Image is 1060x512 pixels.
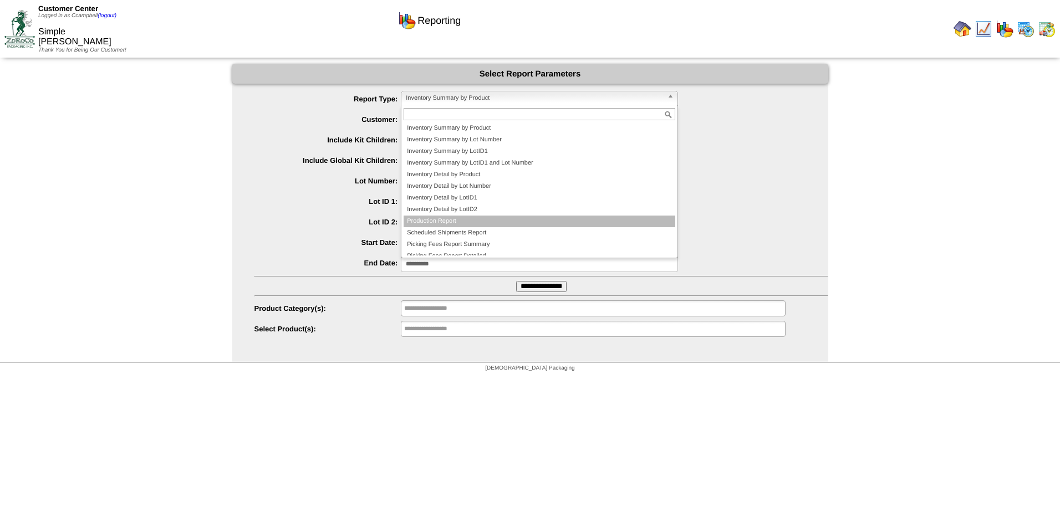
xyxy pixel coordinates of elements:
[406,91,663,105] span: Inventory Summary by Product
[254,325,401,333] label: Select Product(s):
[404,169,675,181] li: Inventory Detail by Product
[254,197,401,206] label: Lot ID 1:
[38,4,98,13] span: Customer Center
[404,134,675,146] li: Inventory Summary by Lot Number
[404,122,675,134] li: Inventory Summary by Product
[254,136,401,144] label: Include Kit Children:
[404,227,675,239] li: Scheduled Shipments Report
[38,13,116,19] span: Logged in as Ccampbell
[38,47,126,53] span: Thank You for Being Our Customer!
[98,13,116,19] a: (logout)
[954,20,971,38] img: home.gif
[4,10,35,47] img: ZoRoCo_Logo(Green%26Foil)%20jpg.webp
[398,12,416,29] img: graph.gif
[254,95,401,103] label: Report Type:
[254,304,401,313] label: Product Category(s):
[404,192,675,204] li: Inventory Detail by LotID1
[254,177,401,185] label: Lot Number:
[254,238,401,247] label: Start Date:
[404,146,675,157] li: Inventory Summary by LotID1
[404,216,675,227] li: Production Report
[232,64,828,84] div: Select Report Parameters
[417,15,461,27] span: Reporting
[254,115,401,124] label: Customer:
[485,365,574,371] span: [DEMOGRAPHIC_DATA] Packaging
[404,239,675,250] li: Picking Fees Report Summary
[254,218,401,226] label: Lot ID 2:
[1017,20,1034,38] img: calendarprod.gif
[975,20,992,38] img: line_graph.gif
[38,27,111,47] span: Simple [PERSON_NAME]
[254,259,401,267] label: End Date:
[404,204,675,216] li: Inventory Detail by LotID2
[996,20,1013,38] img: graph.gif
[254,111,828,124] span: Simple [PERSON_NAME]
[404,181,675,192] li: Inventory Detail by Lot Number
[404,157,675,169] li: Inventory Summary by LotID1 and Lot Number
[254,156,401,165] label: Include Global Kit Children:
[1038,20,1056,38] img: calendarinout.gif
[404,250,675,262] li: Picking Fees Report Detailed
